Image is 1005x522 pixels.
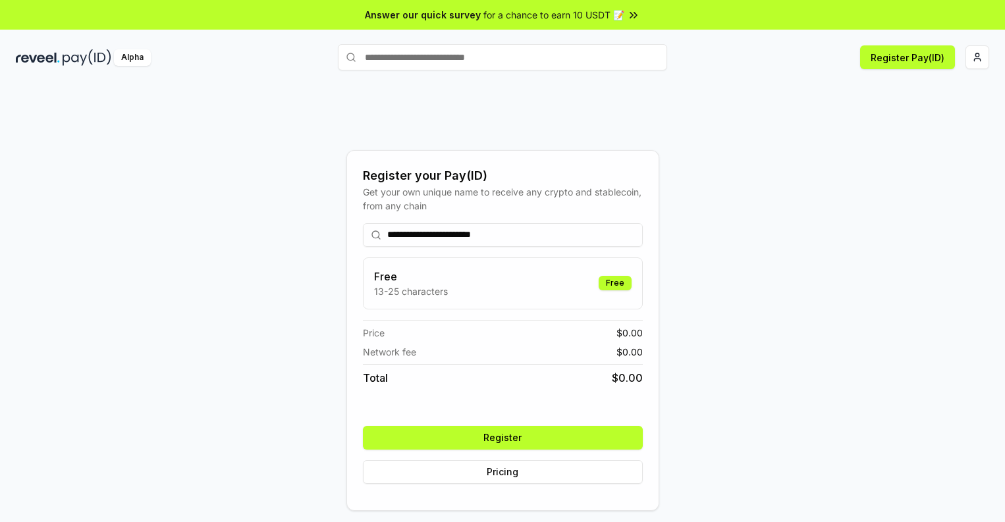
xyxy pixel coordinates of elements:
[16,49,60,66] img: reveel_dark
[363,185,643,213] div: Get your own unique name to receive any crypto and stablecoin, from any chain
[114,49,151,66] div: Alpha
[365,8,481,22] span: Answer our quick survey
[374,269,448,284] h3: Free
[363,370,388,386] span: Total
[363,426,643,450] button: Register
[599,276,632,290] div: Free
[374,284,448,298] p: 13-25 characters
[612,370,643,386] span: $ 0.00
[483,8,624,22] span: for a chance to earn 10 USDT 📝
[363,326,385,340] span: Price
[363,167,643,185] div: Register your Pay(ID)
[860,45,955,69] button: Register Pay(ID)
[363,460,643,484] button: Pricing
[616,326,643,340] span: $ 0.00
[616,345,643,359] span: $ 0.00
[363,345,416,359] span: Network fee
[63,49,111,66] img: pay_id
